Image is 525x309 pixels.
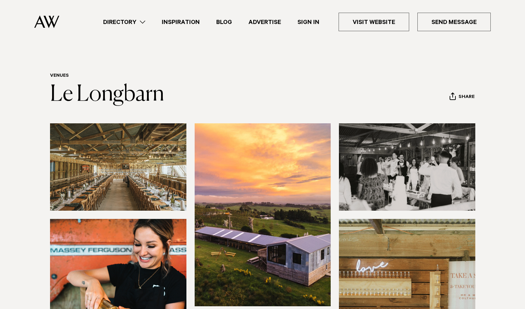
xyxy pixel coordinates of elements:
img: Auckland Weddings Logo [34,15,59,28]
span: Share [459,94,475,101]
a: Directory [95,17,154,27]
a: Sign In [289,17,328,27]
a: Inspiration [154,17,208,27]
a: Le Longbarn [50,84,164,106]
a: Send Message [417,13,491,31]
a: Venues [50,73,69,79]
a: Blog [208,17,240,27]
a: Visit Website [339,13,409,31]
a: Advertise [240,17,289,27]
button: Share [449,92,475,102]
